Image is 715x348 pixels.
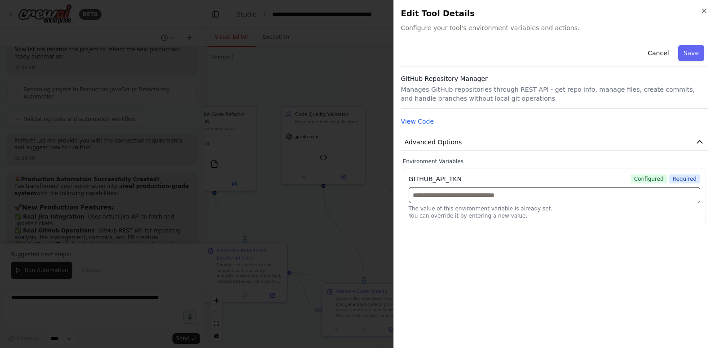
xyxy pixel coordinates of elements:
label: Environment Variables [403,158,706,165]
span: Advanced Options [405,138,462,147]
span: Required [669,174,700,183]
div: GITHUB_API_TKN [409,174,462,183]
button: View Code [401,117,434,126]
button: Cancel [642,45,674,61]
p: You can override it by entering a new value. [409,212,700,219]
span: Configured [631,174,667,183]
button: Save [678,45,704,61]
h2: Edit Tool Details [401,7,708,20]
p: Manages GitHub repositories through REST API - get repo info, manage files, create commits, and h... [401,85,708,103]
h3: GitHub Repository Manager [401,74,708,83]
p: The value of this environment variable is already set. [409,205,700,212]
button: Advanced Options [401,134,708,151]
span: Configure your tool's environment variables and actions. [401,23,708,32]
